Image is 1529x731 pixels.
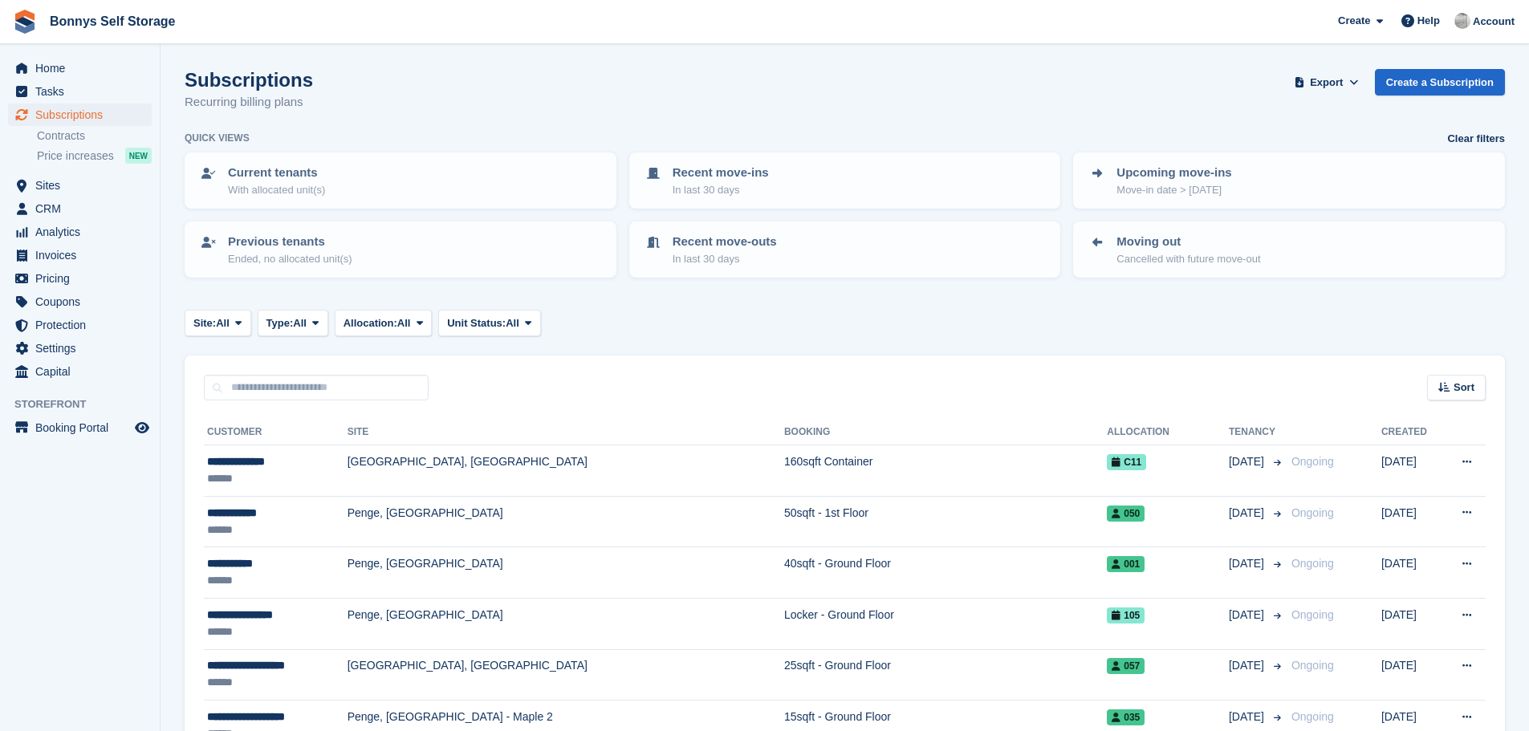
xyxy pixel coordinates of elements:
[1229,555,1267,572] span: [DATE]
[35,267,132,290] span: Pricing
[1381,445,1442,497] td: [DATE]
[1291,608,1334,621] span: Ongoing
[35,104,132,126] span: Subscriptions
[1454,380,1474,396] span: Sort
[784,420,1107,445] th: Booking
[1107,607,1145,623] span: 105
[1291,659,1334,672] span: Ongoing
[1229,420,1285,445] th: Tenancy
[185,131,250,145] h6: Quick views
[8,80,152,103] a: menu
[35,416,132,439] span: Booking Portal
[228,182,325,198] p: With allocated unit(s)
[8,416,152,439] a: menu
[185,69,313,91] h1: Subscriptions
[1381,496,1442,547] td: [DATE]
[397,315,411,331] span: All
[35,244,132,266] span: Invoices
[1075,223,1503,276] a: Moving out Cancelled with future move-out
[228,251,352,267] p: Ended, no allocated unit(s)
[204,420,348,445] th: Customer
[37,147,152,164] a: Price increases NEW
[1417,13,1440,29] span: Help
[1107,556,1145,572] span: 001
[447,315,506,331] span: Unit Status:
[216,315,230,331] span: All
[1447,131,1505,147] a: Clear filters
[8,104,152,126] a: menu
[293,315,307,331] span: All
[125,148,152,164] div: NEW
[8,360,152,383] a: menu
[1381,598,1442,649] td: [DATE]
[35,360,132,383] span: Capital
[228,233,352,251] p: Previous tenants
[673,251,777,267] p: In last 30 days
[1310,75,1343,91] span: Export
[673,182,769,198] p: In last 30 days
[1116,182,1231,198] p: Move-in date > [DATE]
[35,80,132,103] span: Tasks
[784,496,1107,547] td: 50sqft - 1st Floor
[1381,649,1442,701] td: [DATE]
[784,649,1107,701] td: 25sqft - Ground Floor
[8,290,152,313] a: menu
[506,315,519,331] span: All
[228,164,325,182] p: Current tenants
[348,547,784,599] td: Penge, [GEOGRAPHIC_DATA]
[8,221,152,243] a: menu
[631,223,1059,276] a: Recent move-outs In last 30 days
[13,10,37,34] img: stora-icon-8386f47178a22dfd0bd8f6a31ec36ba5ce8667c1dd55bd0f319d3a0aa187defe.svg
[1107,709,1145,725] span: 035
[1107,454,1146,470] span: C11
[438,310,540,336] button: Unit Status: All
[784,598,1107,649] td: Locker - Ground Floor
[35,314,132,336] span: Protection
[1116,251,1260,267] p: Cancelled with future move-out
[1107,658,1145,674] span: 057
[1229,505,1267,522] span: [DATE]
[35,174,132,197] span: Sites
[1116,164,1231,182] p: Upcoming move-ins
[1291,710,1334,723] span: Ongoing
[185,93,313,112] p: Recurring billing plans
[1381,420,1442,445] th: Created
[193,315,216,331] span: Site:
[1338,13,1370,29] span: Create
[1107,506,1145,522] span: 050
[8,337,152,359] a: menu
[14,396,160,412] span: Storefront
[348,496,784,547] td: Penge, [GEOGRAPHIC_DATA]
[8,244,152,266] a: menu
[186,154,615,207] a: Current tenants With allocated unit(s)
[258,310,328,336] button: Type: All
[8,197,152,220] a: menu
[1454,13,1470,29] img: James Bonny
[348,445,784,497] td: [GEOGRAPHIC_DATA], [GEOGRAPHIC_DATA]
[631,154,1059,207] a: Recent move-ins In last 30 days
[1473,14,1515,30] span: Account
[132,418,152,437] a: Preview store
[1116,233,1260,251] p: Moving out
[784,445,1107,497] td: 160sqft Container
[1291,506,1334,519] span: Ongoing
[348,598,784,649] td: Penge, [GEOGRAPHIC_DATA]
[266,315,294,331] span: Type:
[1229,453,1267,470] span: [DATE]
[1291,69,1362,95] button: Export
[1375,69,1505,95] a: Create a Subscription
[35,221,132,243] span: Analytics
[35,337,132,359] span: Settings
[37,148,114,164] span: Price increases
[35,290,132,313] span: Coupons
[673,164,769,182] p: Recent move-ins
[1229,657,1267,674] span: [DATE]
[348,420,784,445] th: Site
[1381,547,1442,599] td: [DATE]
[35,57,132,79] span: Home
[344,315,397,331] span: Allocation:
[8,174,152,197] a: menu
[43,8,181,35] a: Bonnys Self Storage
[8,314,152,336] a: menu
[784,547,1107,599] td: 40sqft - Ground Floor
